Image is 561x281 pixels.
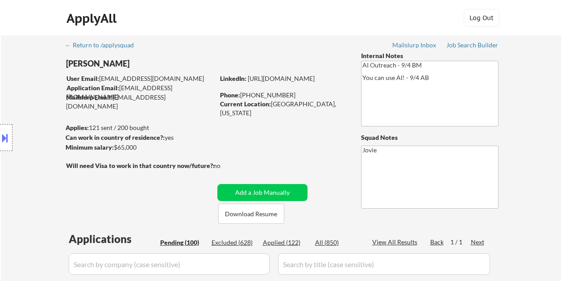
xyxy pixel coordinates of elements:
[220,75,246,82] strong: LinkedIn:
[160,238,205,247] div: Pending (100)
[471,238,485,247] div: Next
[392,42,437,50] a: Mailslurp Inbox
[361,51,499,60] div: Internal Notes
[65,42,142,48] div: ← Return to /applysquad
[361,133,499,142] div: Squad Notes
[464,9,499,27] button: Log Out
[392,42,437,48] div: Mailslurp Inbox
[213,161,239,170] div: no
[248,75,315,82] a: [URL][DOMAIN_NAME]
[65,42,142,50] a: ← Return to /applysquad
[430,238,445,247] div: Back
[220,100,271,108] strong: Current Location:
[446,42,499,50] a: Job Search Builder
[212,238,256,247] div: Excluded (628)
[218,204,284,224] button: Download Resume
[278,253,490,275] input: Search by title (case sensitive)
[220,91,346,100] div: [PHONE_NUMBER]
[66,11,119,26] div: ApplyAll
[69,253,270,275] input: Search by company (case sensitive)
[450,238,471,247] div: 1 / 1
[263,238,308,247] div: Applied (122)
[372,238,420,247] div: View All Results
[220,91,240,99] strong: Phone:
[446,42,499,48] div: Job Search Builder
[69,234,157,244] div: Applications
[220,100,346,117] div: [GEOGRAPHIC_DATA], [US_STATE]
[217,184,308,201] button: Add a Job Manually
[315,238,360,247] div: All (850)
